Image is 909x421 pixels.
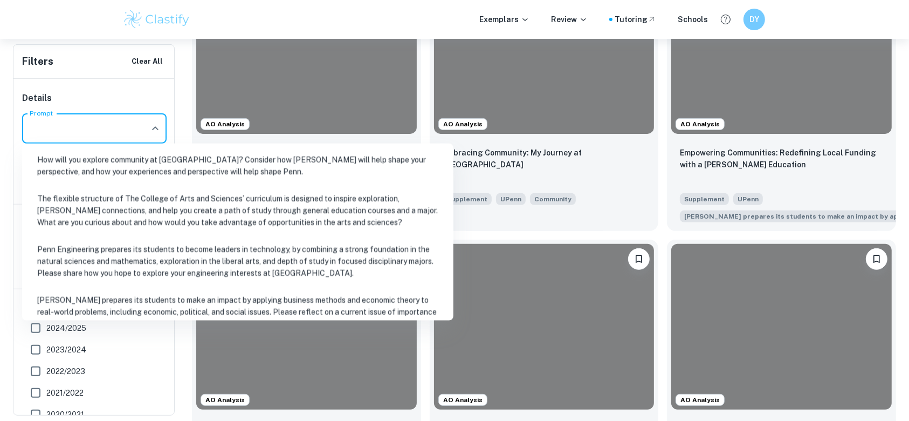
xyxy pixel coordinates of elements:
[866,248,887,270] button: Bookmark
[628,248,650,270] button: Bookmark
[26,237,449,286] li: Penn Engineering prepares its students to become leaders in technology, by combining a strong fou...
[22,54,53,69] h6: Filters
[551,13,588,25] p: Review
[46,387,84,399] span: 2021/2022
[676,119,724,129] span: AO Analysis
[148,121,163,136] button: Close
[30,108,53,118] label: Prompt
[46,409,84,420] span: 2020/2021
[439,119,487,129] span: AO Analysis
[26,147,449,184] li: How will you explore community at [GEOGRAPHIC_DATA]? Consider how [PERSON_NAME] will help shape y...
[443,193,492,205] span: Supplement
[680,147,883,171] p: Empowering Communities: Redefining Local Funding with a Wharton Education
[129,53,166,70] button: Clear All
[26,186,449,235] li: The flexible structure of The College of Arts and Sciences’ curriculum is designed to inspire exp...
[530,192,576,205] span: How will you explore community at Penn? Consider how Penn will help shape your perspective, and h...
[676,395,724,405] span: AO Analysis
[615,13,656,25] a: Tutoring
[680,193,729,205] span: Supplement
[743,9,765,30] button: DY
[22,92,167,105] h6: Details
[46,344,86,356] span: 2023/2024
[717,10,735,29] button: Help and Feedback
[479,13,529,25] p: Exemplars
[46,365,85,377] span: 2022/2023
[534,194,571,204] span: Community
[46,322,86,334] span: 2024/2025
[122,9,191,30] img: Clastify logo
[443,147,646,171] p: Embracing Community: My Journey at Penn
[439,395,487,405] span: AO Analysis
[733,193,763,205] span: UPenn
[26,288,449,336] li: [PERSON_NAME] prepares its students to make an impact by applying business methods and economic t...
[678,13,708,25] a: Schools
[201,119,249,129] span: AO Analysis
[201,395,249,405] span: AO Analysis
[748,13,761,25] h6: DY
[496,193,526,205] span: UPenn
